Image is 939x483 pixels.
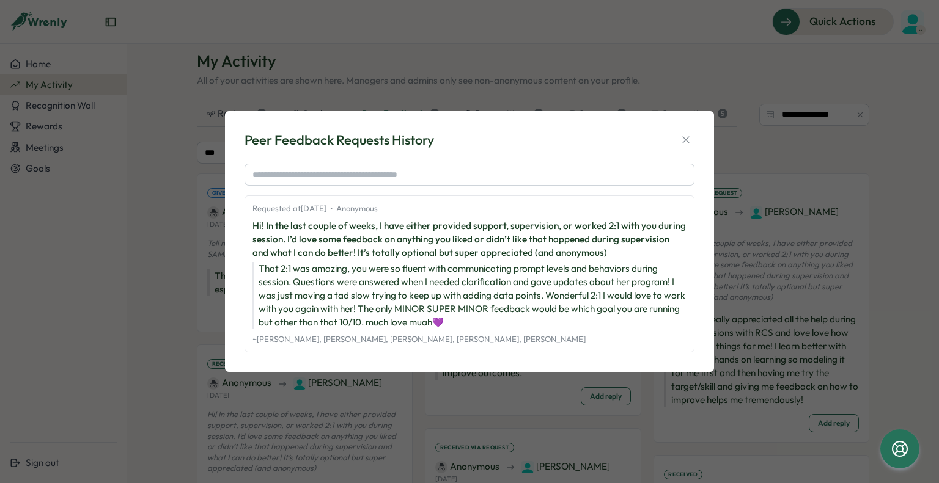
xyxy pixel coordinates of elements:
p: That 2:1 was amazing, you were so fluent with communicating prompt levels and behaviors during se... [252,262,687,329]
p: Hi! In the last couple of weeks, I have either provided support, supervision, or worked 2:1 with ... [252,219,687,260]
p: ~ [PERSON_NAME], [PERSON_NAME], [PERSON_NAME], [PERSON_NAME], [PERSON_NAME] [252,334,687,345]
span: • [330,203,333,214]
span: Anonymous [336,203,378,214]
div: Peer Feedback Requests History [245,131,434,150]
span: Requested at [DATE] [252,203,326,214]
